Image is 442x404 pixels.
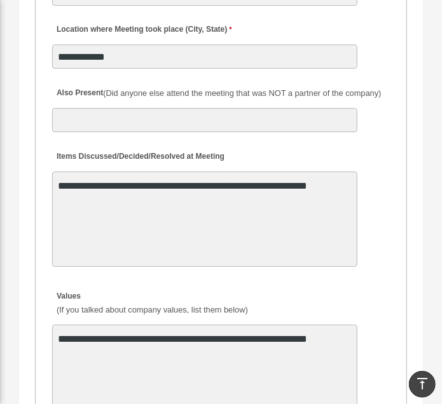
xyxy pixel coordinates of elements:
label: Also Present [52,84,385,102]
label: Items Discussed/Decided/Resolved at Meeting [52,148,228,165]
label: Values [52,288,251,319]
label: Location where Meeting took place (City, State) [52,22,235,39]
span: (Did anyone else attend the meeting that was NOT a partner of the company) [103,88,381,98]
span: (If you talked about company values, list them below) [57,305,248,314]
